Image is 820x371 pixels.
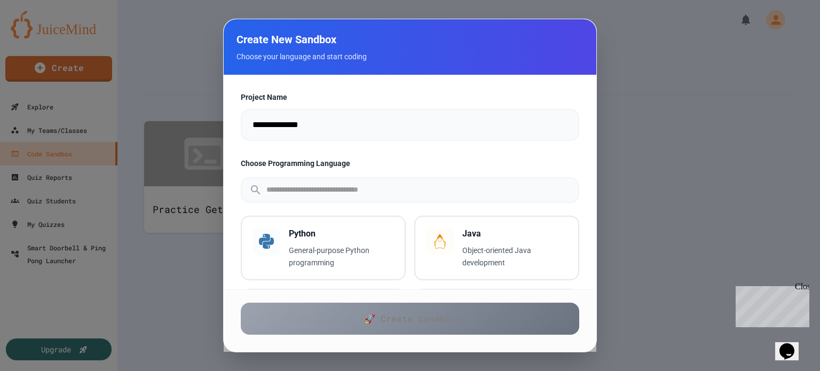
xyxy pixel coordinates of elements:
div: Chat with us now!Close [4,4,74,68]
span: 🚀 Create Sandbox [365,312,455,325]
h3: Python [289,227,394,240]
p: Object-oriented Java development [462,244,567,269]
label: Project Name [241,92,579,102]
iframe: chat widget [731,282,809,327]
p: General-purpose Python programming [289,244,394,269]
iframe: chat widget [775,328,809,360]
p: Choose your language and start coding [236,51,584,62]
h2: Create New Sandbox [236,32,584,47]
label: Choose Programming Language [241,158,579,169]
h3: Java [462,227,567,240]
